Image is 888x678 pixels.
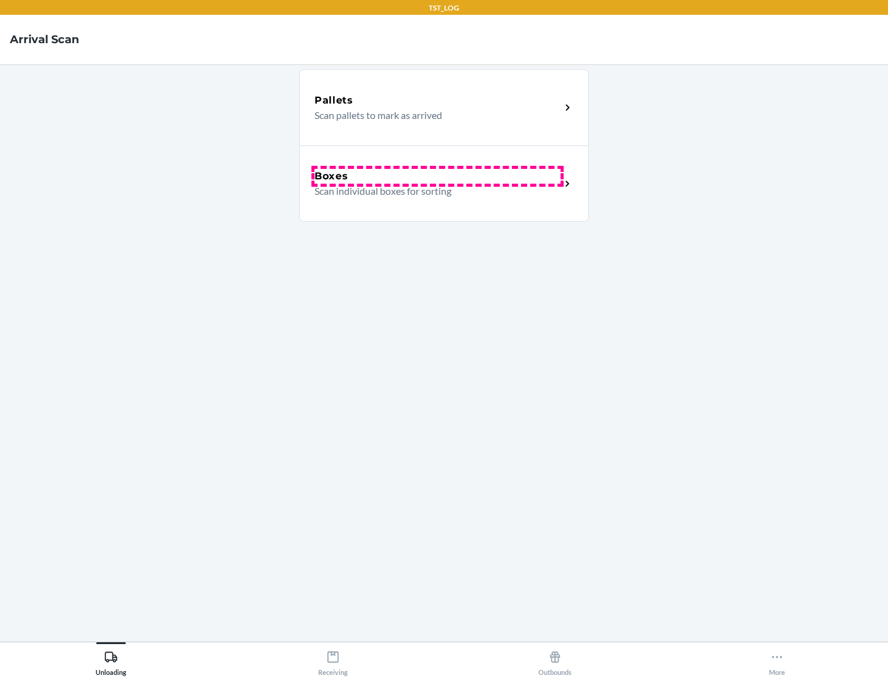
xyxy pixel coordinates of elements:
[314,108,551,123] p: Scan pallets to mark as arrived
[314,93,353,108] h5: Pallets
[222,642,444,676] button: Receiving
[538,645,572,676] div: Outbounds
[314,184,551,198] p: Scan individual boxes for sorting
[666,642,888,676] button: More
[318,645,348,676] div: Receiving
[96,645,126,676] div: Unloading
[444,642,666,676] button: Outbounds
[769,645,785,676] div: More
[314,169,348,184] h5: Boxes
[10,31,79,47] h4: Arrival Scan
[299,69,589,145] a: PalletsScan pallets to mark as arrived
[299,145,589,222] a: BoxesScan individual boxes for sorting
[429,2,459,14] p: TST_LOG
